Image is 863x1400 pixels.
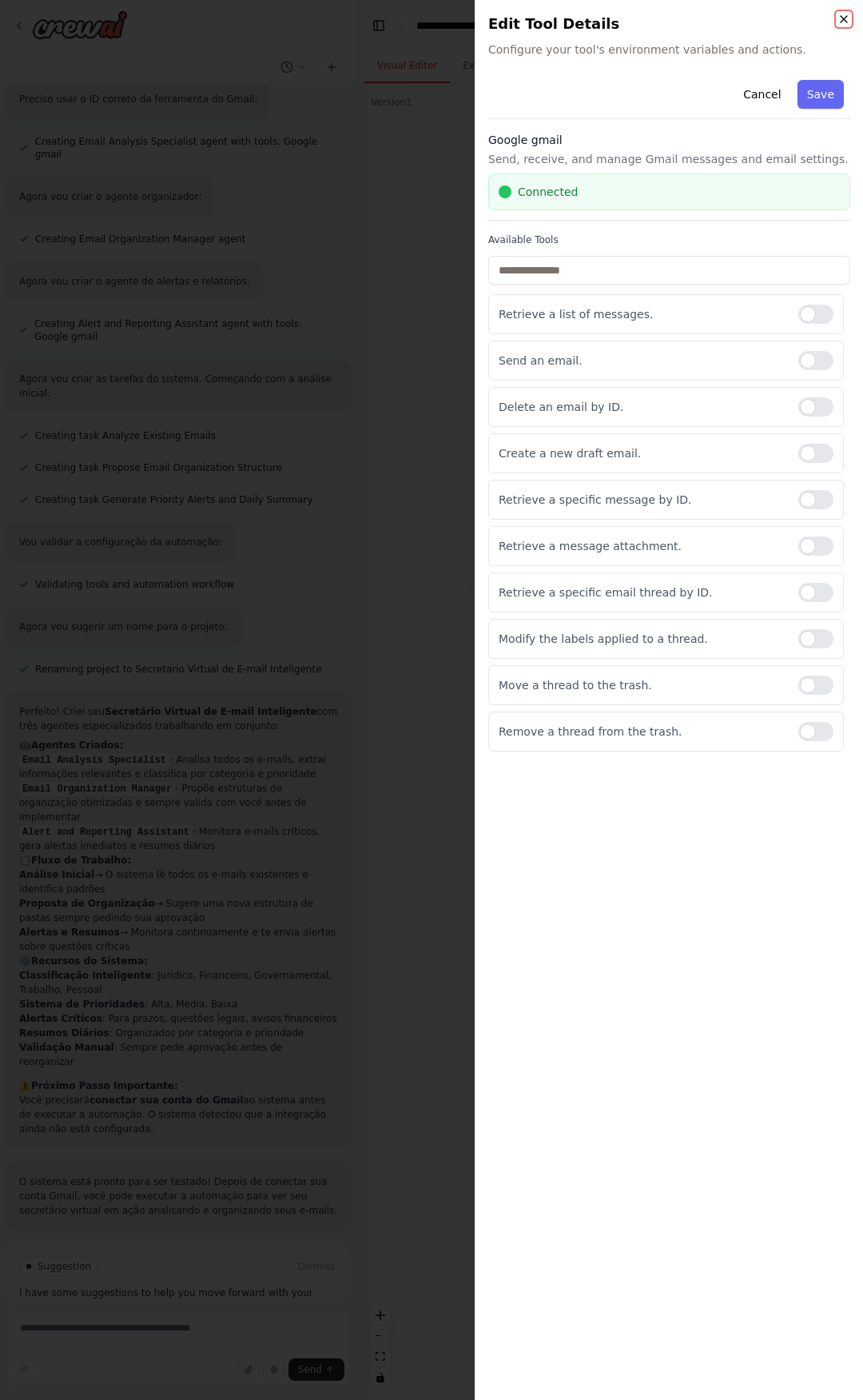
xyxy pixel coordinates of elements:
[488,13,850,35] h2: Edit Tool Details
[499,306,785,322] p: Retrieve a list of messages.
[499,724,785,740] p: Remove a thread from the trash.
[499,677,785,693] p: Move a thread to the trash.
[499,584,785,600] p: Retrieve a specific email thread by ID.
[499,492,785,508] p: Retrieve a specific message by ID.
[734,80,790,109] button: Cancel
[488,42,850,58] span: Configure your tool's environment variables and actions.
[488,233,850,246] label: Available Tools
[488,151,850,167] p: Send, receive, and manage Gmail messages and email settings.
[499,538,785,554] p: Retrieve a message attachment.
[797,80,844,109] button: Save
[499,399,785,415] p: Delete an email by ID.
[499,445,785,461] p: Create a new draft email.
[499,631,785,647] p: Modify the labels applied to a thread.
[499,353,785,369] p: Send an email.
[488,132,850,148] h3: Google gmail
[518,184,578,200] span: Connected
